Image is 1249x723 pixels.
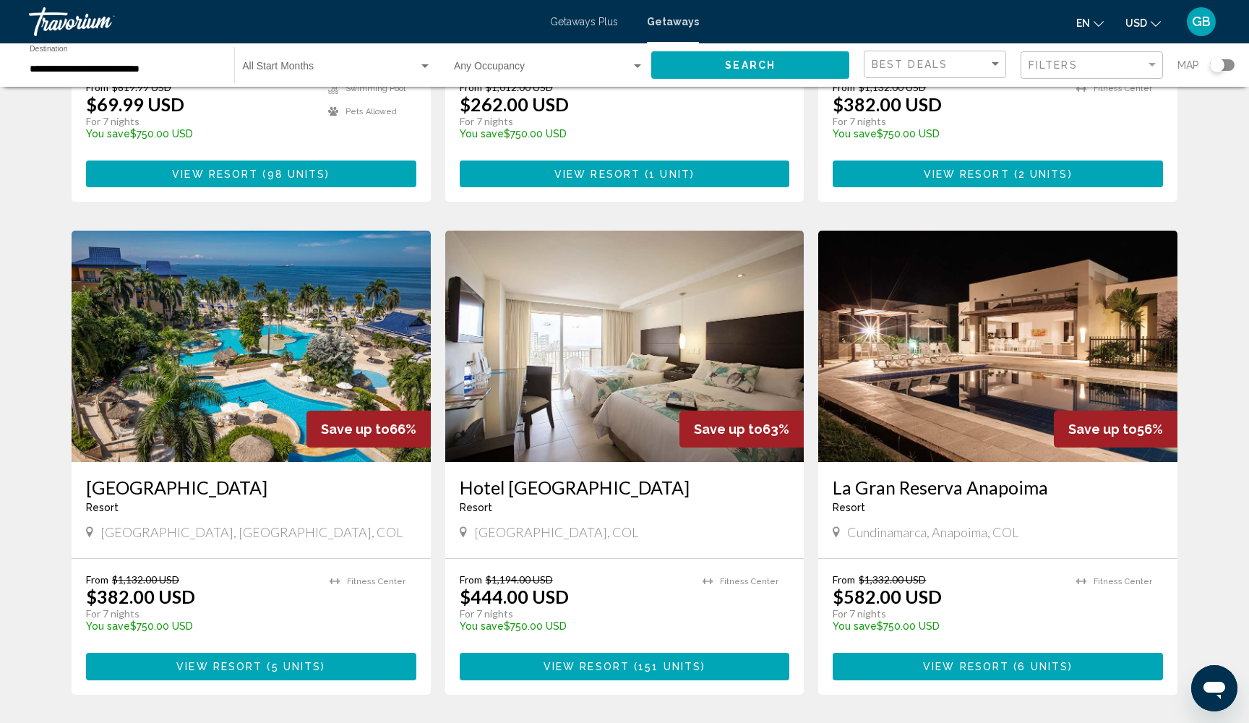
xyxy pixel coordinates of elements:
span: USD [1125,17,1147,29]
span: Resort [460,502,492,513]
button: Change language [1076,12,1104,33]
span: ( ) [258,168,330,180]
span: Map [1177,55,1199,75]
iframe: Button to launch messaging window [1191,665,1237,711]
span: Fitness Center [347,577,405,586]
p: $444.00 USD [460,586,569,607]
span: ( ) [630,662,705,673]
a: Travorium [29,7,536,36]
p: $582.00 USD [833,586,942,607]
img: ii_hca1.jpg [445,231,804,462]
span: Save up to [1068,422,1137,437]
p: $750.00 USD [460,620,689,632]
button: View Resort(98 units) [86,161,416,187]
p: For 7 nights [86,607,315,620]
p: For 7 nights [460,607,689,620]
span: From [833,573,855,586]
span: $1,194.00 USD [486,573,553,586]
a: Getaways [647,16,699,27]
p: For 7 nights [833,607,1062,620]
span: View Resort [544,662,630,673]
mat-select: Sort by [872,59,1002,71]
span: You save [460,128,504,140]
p: $750.00 USD [833,128,1062,140]
img: ii_zua1.jpg [72,231,431,462]
span: Resort [833,502,865,513]
span: 151 units [638,662,701,673]
span: Fitness Center [1094,577,1152,586]
span: You save [833,620,877,632]
span: ( ) [1009,662,1073,673]
span: Fitness Center [720,577,778,586]
button: View Resort(5 units) [86,653,416,680]
button: Filter [1021,51,1163,80]
p: $262.00 USD [460,93,569,115]
span: View Resort [554,168,640,180]
span: Fitness Center [1094,84,1152,93]
p: For 7 nights [460,115,776,128]
a: Getaways Plus [550,16,618,27]
p: For 7 nights [86,115,314,128]
button: View Resort(2 units) [833,161,1163,187]
span: Save up to [321,422,390,437]
p: $750.00 USD [833,620,1062,632]
span: From [460,573,482,586]
div: 56% [1054,411,1177,448]
span: ( ) [1010,168,1073,180]
span: 5 units [272,662,322,673]
p: $750.00 USD [86,620,315,632]
a: [GEOGRAPHIC_DATA] [86,476,416,498]
span: $1,132.00 USD [112,573,179,586]
span: From [833,81,855,93]
span: Resort [86,502,119,513]
div: 66% [306,411,431,448]
button: User Menu [1183,7,1220,37]
span: You save [833,128,877,140]
button: View Resort(151 units) [460,653,790,680]
a: La Gran Reserva Anapoima [833,476,1163,498]
span: View Resort [924,168,1010,180]
span: Pets Allowed [345,107,397,116]
span: Cundinamarca, Anapoima, COL [847,524,1018,540]
p: $750.00 USD [86,128,314,140]
span: [GEOGRAPHIC_DATA], [GEOGRAPHIC_DATA], COL [100,524,403,540]
div: 63% [679,411,804,448]
a: Hotel [GEOGRAPHIC_DATA] [460,476,790,498]
span: View Resort [176,662,262,673]
span: View Resort [172,168,258,180]
button: Search [651,51,849,78]
img: ii_gri1.jpg [818,231,1177,462]
span: Filters [1029,59,1078,71]
span: Save up to [694,422,763,437]
span: $1,332.00 USD [859,573,926,586]
p: $382.00 USD [833,93,942,115]
p: For 7 nights [833,115,1062,128]
span: [GEOGRAPHIC_DATA], COL [474,524,638,540]
button: View Resort(6 units) [833,653,1163,680]
button: View Resort(1 unit) [460,161,790,187]
span: From [86,573,108,586]
span: 2 units [1018,168,1068,180]
span: 98 units [267,168,326,180]
p: $750.00 USD [460,128,776,140]
span: 1 unit [649,168,690,180]
span: You save [460,620,504,632]
span: Search [725,60,776,72]
span: You save [86,620,130,632]
span: You save [86,128,130,140]
p: $69.99 USD [86,93,184,115]
span: Best Deals [872,59,948,70]
span: View Resort [923,662,1009,673]
span: GB [1192,14,1211,29]
span: $1,132.00 USD [859,81,926,93]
